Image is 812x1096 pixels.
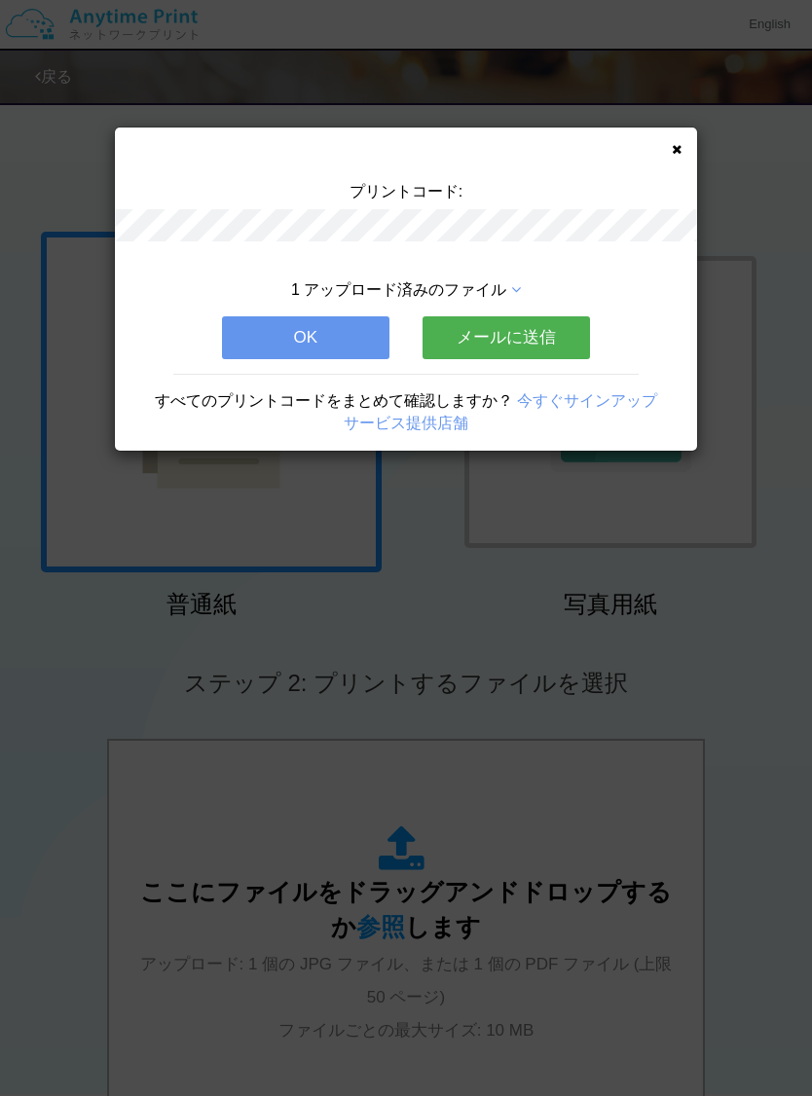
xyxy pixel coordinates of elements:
button: メールに送信 [423,316,590,359]
a: 今すぐサインアップ [517,392,657,409]
a: サービス提供店舗 [344,415,468,431]
span: すべてのプリントコードをまとめて確認しますか？ [155,392,513,409]
span: 1 アップロード済みのファイル [291,281,506,298]
button: OK [222,316,389,359]
span: プリントコード: [350,183,462,200]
